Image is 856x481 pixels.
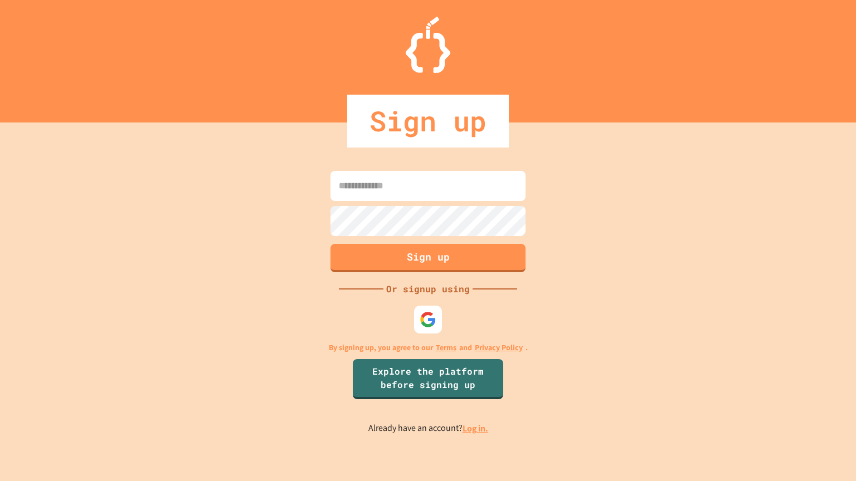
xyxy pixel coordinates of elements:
img: Logo.svg [406,17,450,73]
div: Sign up [347,95,509,148]
p: Already have an account? [368,421,488,435]
a: Privacy Policy [475,342,523,354]
button: Sign up [330,244,526,272]
a: Log in. [463,423,488,434]
a: Explore the platform before signing up [353,359,503,399]
div: Or signup using [383,282,473,296]
p: By signing up, you agree to our and . [329,342,528,354]
img: google-icon.svg [420,311,436,328]
a: Terms [436,342,456,354]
